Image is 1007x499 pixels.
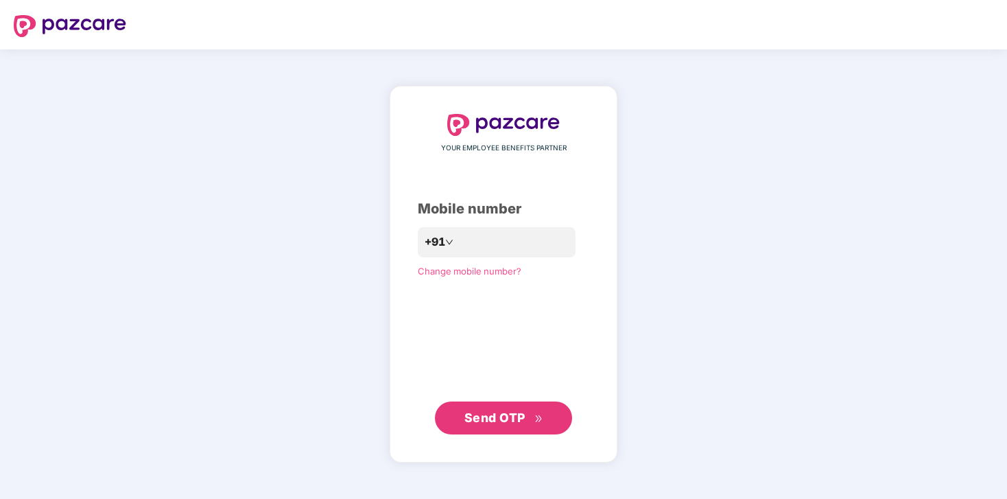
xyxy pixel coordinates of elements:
[435,402,572,434] button: Send OTPdouble-right
[534,415,543,423] span: double-right
[418,266,521,277] a: Change mobile number?
[425,233,445,251] span: +91
[14,15,126,37] img: logo
[464,410,525,425] span: Send OTP
[445,238,453,246] span: down
[418,198,589,220] div: Mobile number
[441,143,567,154] span: YOUR EMPLOYEE BENEFITS PARTNER
[447,114,560,136] img: logo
